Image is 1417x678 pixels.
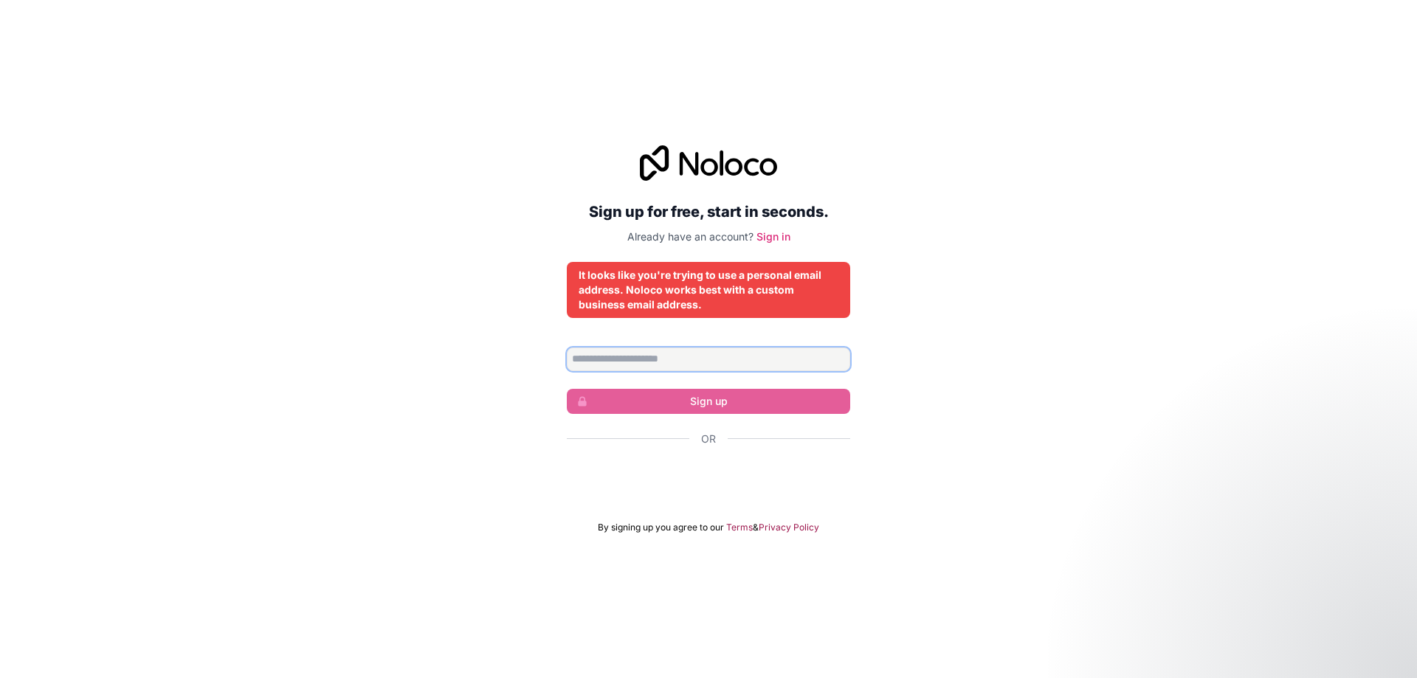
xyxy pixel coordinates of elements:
[756,230,790,243] a: Sign in
[567,347,850,371] input: Email address
[1122,567,1417,671] iframe: Intercom notifications message
[579,268,838,312] div: It looks like you're trying to use a personal email address. Noloco works best with a custom busi...
[726,522,753,533] a: Terms
[567,198,850,225] h2: Sign up for free, start in seconds.
[759,522,819,533] a: Privacy Policy
[598,522,724,533] span: By signing up you agree to our
[701,432,716,446] span: Or
[627,230,754,243] span: Already have an account?
[753,522,759,533] span: &
[559,463,858,495] iframe: Bouton "Se connecter avec Google"
[567,389,850,414] button: Sign up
